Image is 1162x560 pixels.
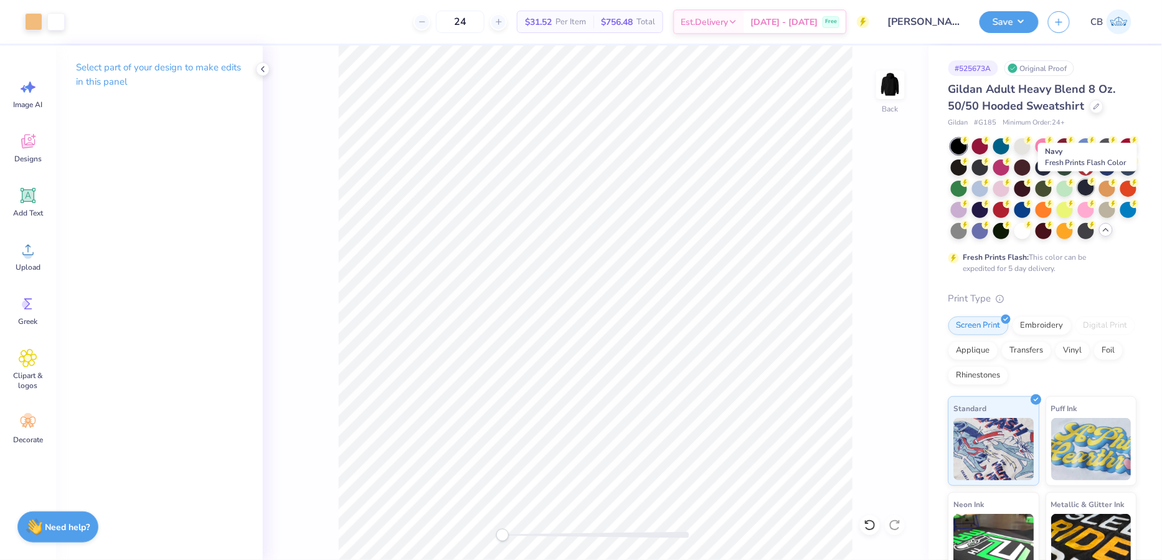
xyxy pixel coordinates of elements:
span: Minimum Order: 24 + [1003,118,1065,128]
span: Fresh Prints Flash Color [1045,158,1127,168]
div: Digital Print [1075,316,1136,335]
img: Back [878,72,903,97]
span: $756.48 [601,16,633,29]
div: Back [882,103,899,115]
p: Select part of your design to make edits in this panel [76,60,243,89]
a: CB [1085,9,1137,34]
span: Gildan [948,118,968,128]
div: Original Proof [1004,60,1074,76]
div: Rhinestones [948,366,1009,385]
span: Est. Delivery [681,16,728,29]
span: Add Text [13,208,43,218]
div: Accessibility label [496,529,509,541]
img: Charisse Barrion [1107,9,1131,34]
span: Metallic & Glitter Ink [1052,498,1125,511]
div: This color can be expedited for 5 day delivery. [963,252,1117,274]
span: Total [636,16,655,29]
input: – – [436,11,484,33]
div: Transfers [1002,341,1052,360]
strong: Fresh Prints Flash: [963,252,1029,262]
span: Free [825,17,837,26]
span: Neon Ink [954,498,985,511]
span: Upload [16,262,40,272]
span: $31.52 [525,16,552,29]
span: CB [1091,15,1103,29]
span: # G185 [975,118,997,128]
span: Gildan Adult Heavy Blend 8 Oz. 50/50 Hooded Sweatshirt [948,82,1116,113]
div: # 525673A [948,60,998,76]
img: Puff Ink [1052,418,1132,480]
div: Embroidery [1013,316,1072,335]
input: Untitled Design [879,9,970,34]
div: Navy [1038,143,1137,171]
span: Puff Ink [1052,402,1078,415]
span: Greek [19,316,38,326]
span: Per Item [555,16,586,29]
span: Designs [14,154,42,164]
div: Vinyl [1056,341,1090,360]
span: Image AI [14,100,43,110]
span: Standard [954,402,987,415]
div: Foil [1094,341,1123,360]
strong: Need help? [45,521,90,533]
div: Applique [948,341,998,360]
div: Print Type [948,292,1137,306]
span: [DATE] - [DATE] [750,16,818,29]
div: Screen Print [948,316,1009,335]
span: Decorate [13,435,43,445]
button: Save [980,11,1039,33]
span: Clipart & logos [7,371,49,391]
img: Standard [954,418,1034,480]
